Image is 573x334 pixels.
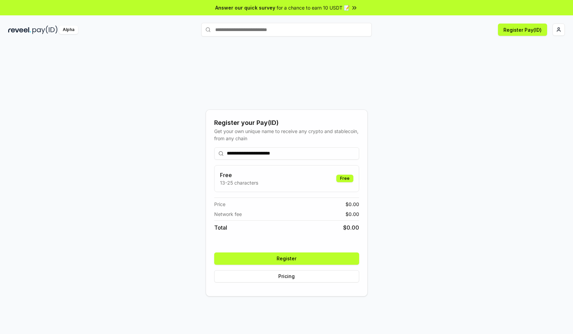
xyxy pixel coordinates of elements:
span: Network fee [214,210,242,218]
div: Alpha [59,26,78,34]
span: $ 0.00 [346,201,359,208]
span: Total [214,223,227,232]
img: reveel_dark [8,26,31,34]
p: 13-25 characters [220,179,258,186]
img: pay_id [32,26,58,34]
div: Get your own unique name to receive any crypto and stablecoin, from any chain [214,128,359,142]
button: Register Pay(ID) [498,24,547,36]
div: Register your Pay(ID) [214,118,359,128]
span: for a chance to earn 10 USDT 📝 [277,4,350,11]
h3: Free [220,171,258,179]
button: Register [214,252,359,265]
button: Pricing [214,270,359,282]
span: $ 0.00 [346,210,359,218]
span: $ 0.00 [343,223,359,232]
div: Free [336,175,353,182]
span: Answer our quick survey [215,4,275,11]
span: Price [214,201,225,208]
